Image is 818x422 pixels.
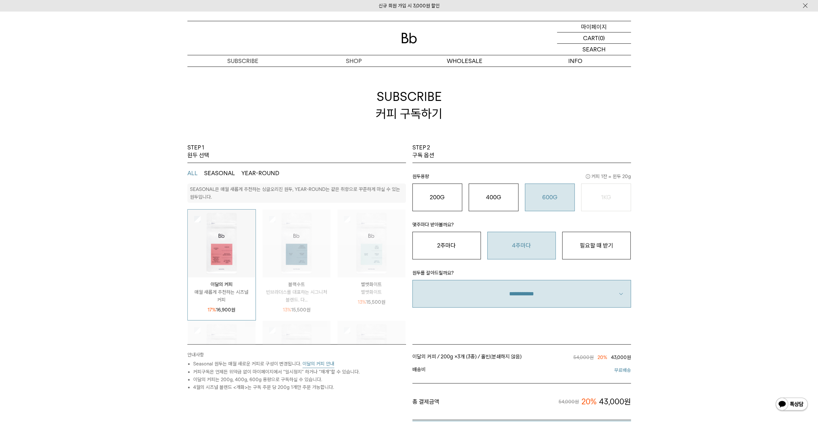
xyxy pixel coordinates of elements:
[190,186,400,200] p: SEASONAL은 매월 새롭게 추천하는 싱글오리진 원두, YEAR-ROUND는 같은 취향으로 꾸준하게 마실 수 있는 원두입니다.
[412,396,439,407] span: 총 결제금액
[379,3,440,9] a: 신규 회원 가입 시 3,000원 할인
[487,232,556,259] button: 4주마다
[437,354,439,360] span: /
[298,55,409,67] a: SHOP
[611,355,631,360] span: 43,000원
[469,184,518,211] button: 400G
[337,281,405,288] p: 벨벳화이트
[241,169,279,177] button: YEAR-ROUND
[601,194,611,201] o: 1KG
[412,232,481,259] button: 2주마다
[193,383,406,391] li: 4월의 시즈널 블렌드 <개화>는 구독 주문 당 200g 1개만 주문 가능합니다.
[599,396,631,407] span: 43,000원
[306,307,310,313] span: 원
[598,32,605,43] p: (0)
[193,368,406,376] li: 커피구독은 언제든 위약금 없이 마이페이지에서 “일시정지” 하거나 “재개”할 수 있습니다.
[557,21,631,32] a: 마이페이지
[412,221,631,232] p: 몇주마다 받아볼까요?
[263,281,330,288] p: 블랙수트
[187,169,198,177] button: ALL
[412,184,462,211] button: 200G
[409,55,520,67] p: WHOLESALE
[522,366,631,374] span: 무료배송
[454,354,477,360] span: ×
[542,194,557,201] o: 600G
[412,354,436,360] span: 이달의 커피
[412,173,631,184] p: 원두용량
[263,321,330,389] img: 상품이미지
[486,194,501,201] o: 400G
[441,354,453,360] span: 200g
[412,366,522,374] span: 배송비
[187,55,298,67] a: SUBSCRIBE
[188,210,256,277] img: 상품이미지
[557,32,631,44] a: CART (0)
[187,351,406,360] p: 안내사항
[337,210,405,277] img: 상품이미지
[188,281,256,288] p: 이달의 커피
[573,355,594,360] span: 54,000원
[208,306,235,314] p: 16,900
[263,288,330,304] p: 빈브라더스를 대표하는 시그니처 블렌드. 다...
[283,306,310,314] p: 15,500
[358,299,366,305] span: 13%
[358,298,385,306] p: 15,500
[188,288,256,304] p: 매월 새롭게 추천하는 시즈널 커피
[562,232,631,259] button: 필요할 때 받기
[193,360,406,368] li: Seasonal 원두는 매월 새로운 커피로 구성이 변경됩니다.
[381,299,385,305] span: 원
[581,396,597,407] span: 20%
[401,33,417,43] img: 로고
[520,55,631,67] p: INFO
[412,269,631,280] p: 원두를 갈아드릴까요?
[598,355,607,360] span: 20%
[581,184,631,211] button: 1KG
[302,360,334,368] button: 이달의 커피 안내
[586,173,631,180] span: 커피 1잔 = 윈두 20g
[481,354,522,360] span: 홀빈(분쇄하지 않음)
[775,397,808,412] img: 카카오톡 채널 1:1 채팅 버튼
[193,376,406,383] li: 이달의 커피는 200g, 400g, 600g 용량으로 구독하실 수 있습니다.
[583,32,598,43] p: CART
[582,44,606,55] p: SEARCH
[208,307,216,313] span: 17%
[204,169,235,177] button: SEASONAL
[187,144,209,159] p: STEP 1 원두 선택
[187,67,631,144] h2: SUBSCRIBE 커피 구독하기
[188,321,256,389] img: 상품이미지
[412,144,434,159] p: STEP 2 구독 옵션
[525,184,575,211] button: 600G
[478,354,480,360] span: /
[337,288,405,296] p: 벨벳화이트
[559,398,579,406] span: 54,000원
[231,307,235,313] span: 원
[430,194,445,201] o: 200G
[581,21,607,32] p: 마이페이지
[337,321,405,389] img: 상품이미지
[457,354,477,360] span: 3개 (3종)
[263,210,330,277] img: 상품이미지
[283,307,291,313] span: 13%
